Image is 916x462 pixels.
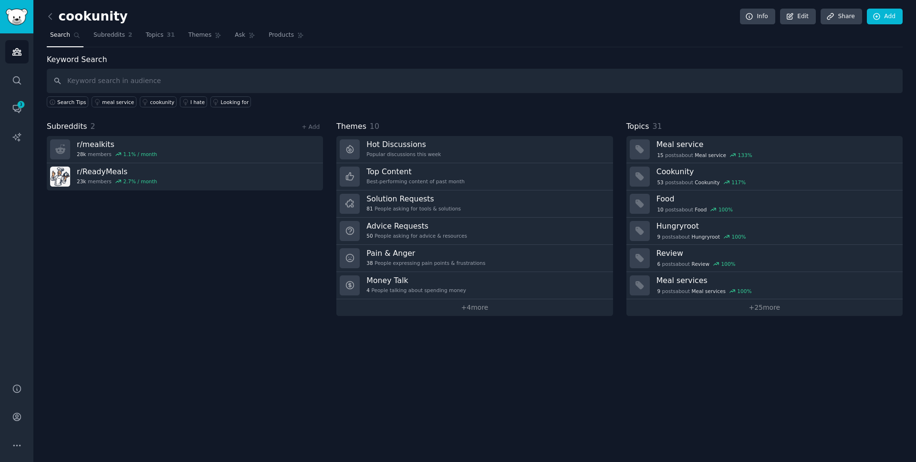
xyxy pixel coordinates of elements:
[737,288,751,294] div: 100 %
[366,194,461,204] h3: Solution Requests
[656,151,753,159] div: post s about
[94,31,125,40] span: Subreddits
[188,31,212,40] span: Themes
[336,163,613,190] a: Top ContentBest-performing content of past month
[77,167,157,177] h3: r/ ReadyMeals
[366,151,441,157] div: Popular discussions this week
[695,206,707,213] span: Food
[652,122,662,131] span: 31
[656,139,896,149] h3: Meal service
[47,9,128,24] h2: cookunity
[47,96,88,107] button: Search Tips
[370,122,379,131] span: 10
[656,287,752,295] div: post s about
[366,139,441,149] h3: Hot Discussions
[731,179,746,186] div: 117 %
[77,139,157,149] h3: r/ mealkits
[692,233,720,240] span: Hungryroot
[47,121,87,133] span: Subreddits
[740,9,775,25] a: Info
[692,261,709,267] span: Review
[656,194,896,204] h3: Food
[50,31,70,40] span: Search
[221,99,249,105] div: Looking for
[47,163,323,190] a: r/ReadyMeals23kmembers2.7% / month
[77,178,157,185] div: members
[867,9,903,25] a: Add
[231,28,259,47] a: Ask
[123,178,157,185] div: 2.7 % / month
[721,261,736,267] div: 100 %
[366,287,370,294] span: 4
[656,167,896,177] h3: Cookunity
[336,272,613,299] a: Money Talk4People talking about spending money
[656,205,734,214] div: post s about
[336,299,613,316] a: +4more
[77,151,86,157] span: 28k
[336,190,613,218] a: Solution Requests81People asking for tools & solutions
[336,218,613,245] a: Advice Requests50People asking for advice & resources
[167,31,175,40] span: 31
[302,124,320,130] a: + Add
[626,190,903,218] a: Food10postsaboutFood100%
[626,299,903,316] a: +25more
[718,206,733,213] div: 100 %
[366,260,485,266] div: People expressing pain points & frustrations
[738,152,752,158] div: 133 %
[336,121,366,133] span: Themes
[102,99,134,105] div: meal service
[269,31,294,40] span: Products
[6,9,28,25] img: GummySearch logo
[180,96,207,107] a: I hate
[336,136,613,163] a: Hot DiscussionsPopular discussions this week
[47,69,903,93] input: Keyword search in audience
[140,96,177,107] a: cookunity
[366,221,467,231] h3: Advice Requests
[265,28,307,47] a: Products
[17,101,25,108] span: 3
[91,122,95,131] span: 2
[366,287,466,294] div: People talking about spending money
[657,261,660,267] span: 6
[656,221,896,231] h3: Hungryroot
[366,275,466,285] h3: Money Talk
[626,136,903,163] a: Meal service15postsaboutMeal service133%
[128,31,133,40] span: 2
[656,275,896,285] h3: Meal services
[626,163,903,190] a: Cookunity53postsaboutCookunity117%
[366,232,467,239] div: People asking for advice & resources
[123,151,157,157] div: 1.1 % / month
[657,206,663,213] span: 10
[656,178,747,187] div: post s about
[92,96,136,107] a: meal service
[821,9,862,25] a: Share
[142,28,178,47] a: Topics31
[336,245,613,272] a: Pain & Anger38People expressing pain points & frustrations
[235,31,245,40] span: Ask
[146,31,163,40] span: Topics
[47,28,83,47] a: Search
[366,248,485,258] h3: Pain & Anger
[210,96,251,107] a: Looking for
[190,99,205,105] div: I hate
[657,288,660,294] span: 9
[732,233,746,240] div: 100 %
[366,178,465,185] div: Best-performing content of past month
[626,121,649,133] span: Topics
[695,179,720,186] span: Cookunity
[77,151,157,157] div: members
[657,152,663,158] span: 15
[366,205,373,212] span: 81
[657,233,660,240] span: 9
[47,55,107,64] label: Keyword Search
[5,97,29,120] a: 3
[57,99,86,105] span: Search Tips
[692,288,726,294] span: Meal services
[366,232,373,239] span: 50
[626,245,903,272] a: Review6postsaboutReview100%
[695,152,726,158] span: Meal service
[780,9,816,25] a: Edit
[366,260,373,266] span: 38
[657,179,663,186] span: 53
[50,167,70,187] img: ReadyMeals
